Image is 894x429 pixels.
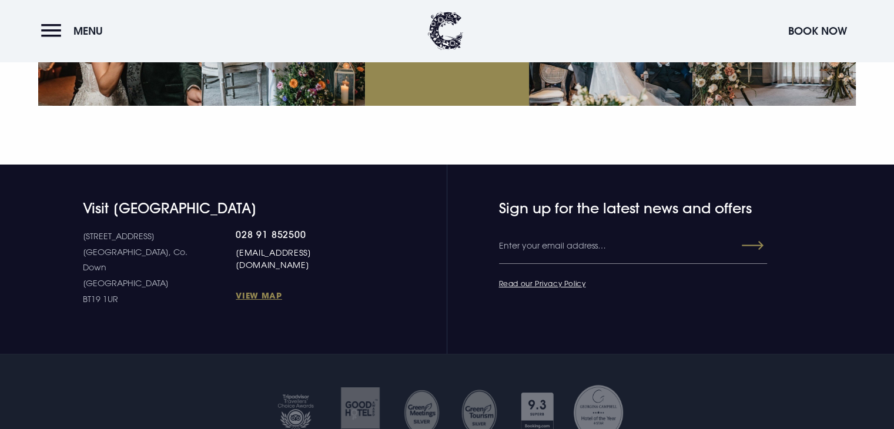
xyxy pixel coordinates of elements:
p: [STREET_ADDRESS] [GEOGRAPHIC_DATA], Co. Down [GEOGRAPHIC_DATA] BT19 1UR [83,229,236,307]
h4: Sign up for the latest news and offers [499,200,719,217]
h4: Visit [GEOGRAPHIC_DATA] [83,200,371,217]
a: View Map [236,290,370,301]
a: [EMAIL_ADDRESS][DOMAIN_NAME] [236,246,370,271]
a: 028 91 852500 [236,229,370,240]
a: Read our Privacy Policy [499,279,586,288]
input: Enter your email address… [499,229,767,264]
button: Submit [721,235,764,256]
img: Clandeboye Lodge [428,12,463,50]
button: Book Now [782,18,853,43]
button: Menu [41,18,109,43]
span: Menu [73,24,103,38]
